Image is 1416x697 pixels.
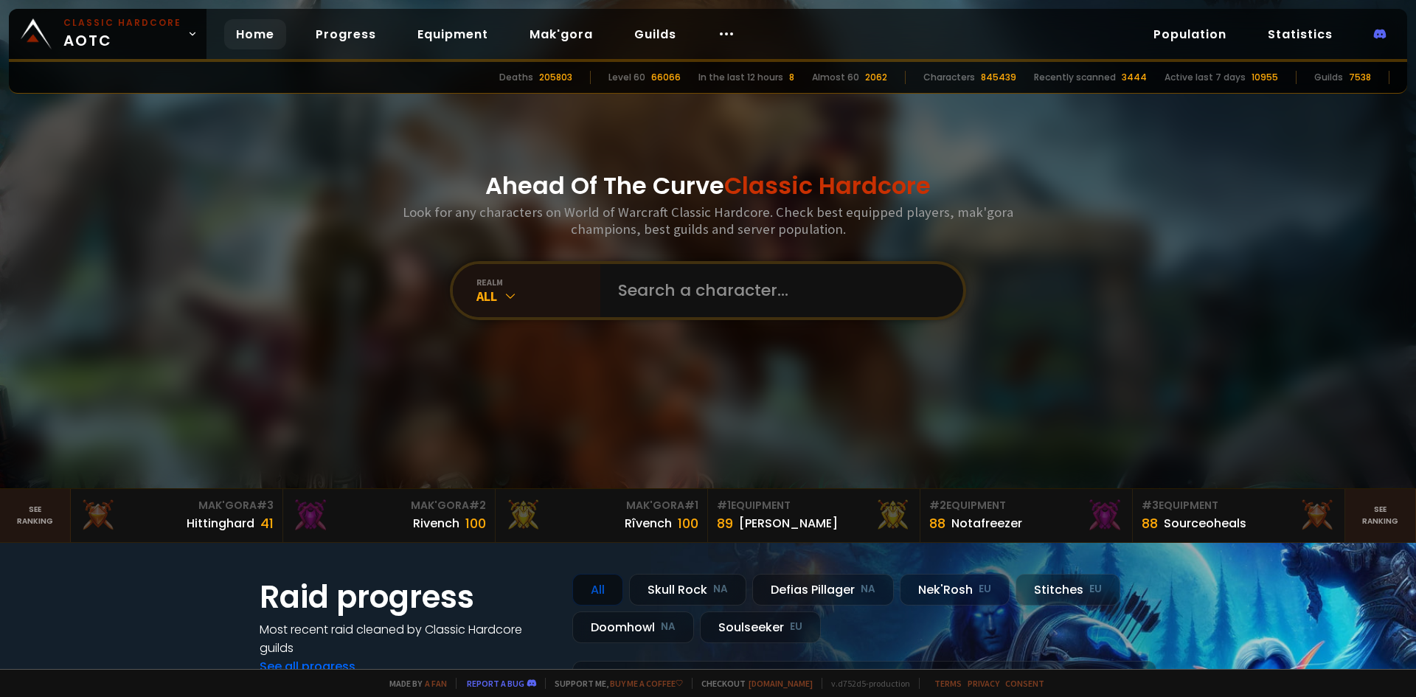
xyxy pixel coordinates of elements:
[717,513,733,533] div: 89
[476,288,600,305] div: All
[790,620,802,634] small: EU
[622,19,688,49] a: Guilds
[929,498,1123,513] div: Equipment
[1133,489,1345,542] a: #3Equipment88Sourceoheals
[496,489,708,542] a: Mak'Gora#1Rîvench100
[572,611,694,643] div: Doomhowl
[1345,489,1416,542] a: Seeranking
[465,513,486,533] div: 100
[71,489,283,542] a: Mak'Gora#3Hittinghard41
[63,16,181,52] span: AOTC
[1142,19,1238,49] a: Population
[1122,71,1147,84] div: 3444
[608,71,645,84] div: Level 60
[1089,582,1102,597] small: EU
[1034,71,1116,84] div: Recently scanned
[865,71,887,84] div: 2062
[929,513,945,533] div: 88
[260,658,355,675] a: See all progress
[467,678,524,689] a: Report a bug
[749,678,813,689] a: [DOMAIN_NAME]
[651,71,681,84] div: 66066
[609,264,945,317] input: Search a character...
[1005,678,1044,689] a: Consent
[260,620,555,657] h4: Most recent raid cleaned by Classic Hardcore guilds
[476,277,600,288] div: realm
[822,678,910,689] span: v. d752d5 - production
[929,498,946,513] span: # 2
[724,169,931,202] span: Classic Hardcore
[9,9,206,59] a: Classic HardcoreAOTC
[1314,71,1343,84] div: Guilds
[713,582,728,597] small: NA
[1256,19,1344,49] a: Statistics
[499,71,533,84] div: Deaths
[572,574,623,606] div: All
[951,514,1022,533] div: Notafreezer
[661,620,676,634] small: NA
[861,582,875,597] small: NA
[717,498,731,513] span: # 1
[1142,498,1336,513] div: Equipment
[629,574,746,606] div: Skull Rock
[63,16,181,30] small: Classic Hardcore
[625,514,672,533] div: Rîvench
[539,71,572,84] div: 205803
[1165,71,1246,84] div: Active last 7 days
[381,678,447,689] span: Made by
[80,498,274,513] div: Mak'Gora
[187,514,254,533] div: Hittinghard
[739,514,838,533] div: [PERSON_NAME]
[224,19,286,49] a: Home
[923,71,975,84] div: Characters
[406,19,500,49] a: Equipment
[812,71,859,84] div: Almost 60
[900,574,1010,606] div: Nek'Rosh
[752,574,894,606] div: Defias Pillager
[485,168,931,204] h1: Ahead Of The Curve
[1142,513,1158,533] div: 88
[260,574,555,620] h1: Raid progress
[789,71,794,84] div: 8
[692,678,813,689] span: Checkout
[283,489,496,542] a: Mak'Gora#2Rivench100
[684,498,698,513] span: # 1
[968,678,999,689] a: Privacy
[292,498,486,513] div: Mak'Gora
[469,498,486,513] span: # 2
[425,678,447,689] a: a fan
[304,19,388,49] a: Progress
[678,513,698,533] div: 100
[260,513,274,533] div: 41
[518,19,605,49] a: Mak'gora
[1016,574,1120,606] div: Stitches
[934,678,962,689] a: Terms
[979,582,991,597] small: EU
[698,71,783,84] div: In the last 12 hours
[1349,71,1371,84] div: 7538
[397,204,1019,237] h3: Look for any characters on World of Warcraft Classic Hardcore. Check best equipped players, mak'g...
[1164,514,1246,533] div: Sourceoheals
[1142,498,1159,513] span: # 3
[610,678,683,689] a: Buy me a coffee
[413,514,459,533] div: Rivench
[717,498,911,513] div: Equipment
[1252,71,1278,84] div: 10955
[257,498,274,513] span: # 3
[545,678,683,689] span: Support me,
[504,498,698,513] div: Mak'Gora
[981,71,1016,84] div: 845439
[708,489,920,542] a: #1Equipment89[PERSON_NAME]
[700,611,821,643] div: Soulseeker
[920,489,1133,542] a: #2Equipment88Notafreezer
